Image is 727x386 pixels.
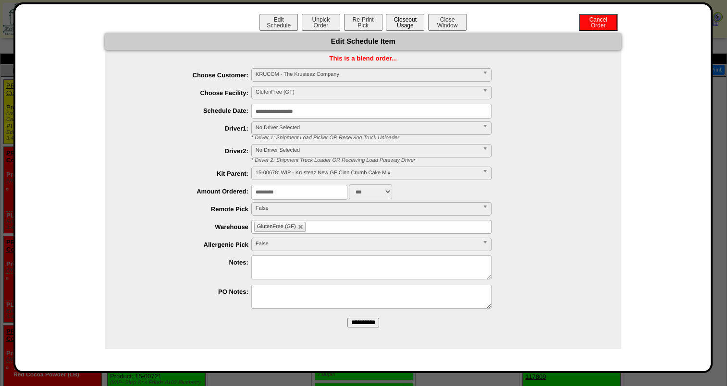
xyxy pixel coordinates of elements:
span: False [256,203,479,214]
button: CancelOrder [579,14,617,31]
button: CloseoutUsage [386,14,424,31]
label: Schedule Date: [124,107,251,114]
label: Kit Parent: [124,170,251,177]
label: PO Notes: [124,288,251,295]
label: Remote Pick [124,205,251,213]
span: False [256,238,479,250]
a: CloseWindow [427,22,468,29]
span: No Driver Selected [256,122,479,133]
label: Notes: [124,259,251,266]
button: Re-PrintPick [344,14,382,31]
span: 15-00678: WIP - Krusteaz New GF Cinn Crumb Cake Mix [256,167,479,179]
label: Choose Facility: [124,89,251,96]
span: No Driver Selected [256,145,479,156]
button: UnpickOrder [302,14,340,31]
button: CloseWindow [428,14,467,31]
span: GlutenFree (GF) [256,86,479,98]
label: Allergenic Pick [124,241,251,248]
div: * Driver 2: Shipment Truck Loader OR Receiving Load Putaway Driver [244,157,621,163]
span: GlutenFree (GF) [257,224,296,229]
label: Warehouse [124,223,251,230]
label: Driver2: [124,147,251,155]
div: This is a blend order... [105,55,621,62]
label: Amount Ordered: [124,188,251,195]
span: KRUCOM - The Krusteaz Company [256,69,479,80]
button: EditSchedule [259,14,298,31]
label: Driver1: [124,125,251,132]
label: Choose Customer: [124,72,251,79]
div: Edit Schedule Item [105,33,621,50]
div: * Driver 1: Shipment Load Picker OR Receiving Truck Unloader [244,135,621,141]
